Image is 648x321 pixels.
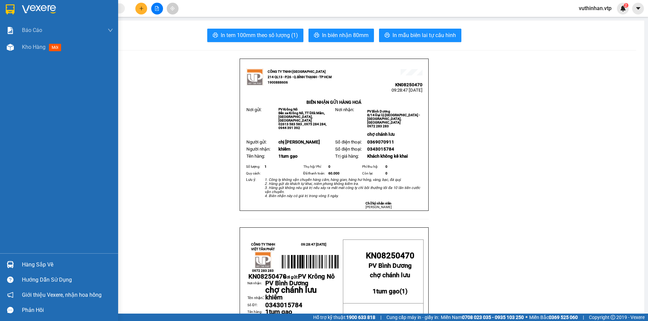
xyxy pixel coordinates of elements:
[265,285,317,295] span: chợ chánh lưu
[22,44,46,50] span: Kho hàng
[361,170,385,177] td: Còn lại:
[151,3,163,14] button: file-add
[620,5,626,11] img: icon-new-feature
[314,32,319,39] span: printer
[265,178,420,198] em: 1. Công ty không vận chuyển hàng cấm, hàng gian, hàng hư hỏng, vàng, bạc, đá quý. 2. Hàng gửi do ...
[367,109,390,113] span: PV Bình Dương
[265,308,292,316] span: 1tum gạo
[369,262,412,269] span: PV Bình Dương
[379,29,461,42] button: printerIn mẫu biên lai tự cấu hình
[22,275,113,285] div: Hướng dẫn sử dụng
[632,3,644,14] button: caret-down
[22,260,113,270] div: Hàng sắp về
[49,44,61,51] span: mới
[322,31,369,39] span: In biên nhận 80mm
[380,314,381,321] span: |
[247,296,263,300] span: Tên nhận
[248,273,287,280] span: KN08250470
[335,107,354,112] span: Nơi nhận:
[298,273,335,280] span: PV Krông Nô
[245,170,264,177] td: Quy cách:
[268,70,332,84] strong: CÔNG TY TNHH [GEOGRAPHIC_DATA] 214 QL13 - P.26 - Q.BÌNH THẠNH - TP HCM 1900888606
[386,314,439,321] span: Cung cấp máy in - giấy in:
[361,163,385,170] td: Phí thu hộ:
[302,170,328,177] td: Đã thanh toán:
[265,301,302,309] span: 0343015784
[170,6,175,11] span: aim
[385,171,387,175] span: 0
[335,154,359,159] span: Trị giá hàng:
[68,25,95,30] span: KN08250470
[7,261,14,268] img: warehouse-icon
[367,132,395,137] span: chợ chánh lưu
[22,26,42,34] span: Báo cáo
[583,314,584,321] span: |
[611,315,615,320] span: copyright
[573,4,617,12] span: vuthinhan.vtp
[367,139,394,145] span: 0369070911
[384,32,390,39] span: printer
[23,47,42,51] span: PV Krông Nô
[308,29,374,42] button: printerIn biên nhận 80mm
[7,15,16,32] img: logo
[22,291,102,299] span: Giới thiệu Vexere, nhận hoa hồng
[7,292,13,298] span: notification
[373,288,400,295] span: 1tum gạo
[366,205,392,209] span: [PERSON_NAME]
[245,163,264,170] td: Số lượng:
[278,147,291,152] span: khiêm
[108,28,113,33] span: down
[335,147,362,152] span: Số điện thoại:
[7,44,14,51] img: warehouse-icon
[52,47,62,57] span: Nơi nhận:
[441,314,524,321] span: Miền Nam
[7,277,13,283] span: question-circle
[265,294,282,301] span: khiêm
[278,111,325,122] span: Bến xe Krông Nô, TT Đăk Mâm, [GEOGRAPHIC_DATA], [GEOGRAPHIC_DATA]
[22,305,113,315] div: Phản hồi
[252,269,274,272] span: 0972 283 283
[525,316,528,319] span: ⚪️
[306,100,361,105] strong: BIÊN NHẬN GỬI HÀNG HOÁ
[278,139,320,145] span: chị [PERSON_NAME]
[313,314,375,321] span: Hỗ trợ kỹ thuật:
[207,29,303,42] button: printerIn tem 100mm theo số lượng (1)
[6,4,15,14] img: logo-vxr
[246,147,270,152] span: Người nhận:
[283,275,335,280] span: Nơi gửi:
[18,11,55,36] strong: CÔNG TY TNHH [GEOGRAPHIC_DATA] 214 QL13 - P.26 - Q.BÌNH THẠNH - TP HCM 1900888606
[167,3,179,14] button: aim
[301,243,326,246] span: 09:28:47 [DATE]
[213,32,218,39] span: printer
[265,165,267,168] span: 1
[246,178,256,182] span: Lưu ý:
[335,139,362,145] span: Số điện thoại:
[246,69,263,86] img: logo
[346,315,375,320] strong: 1900 633 818
[367,154,408,159] span: Khách không kê khai
[367,147,394,152] span: 0343015784
[246,154,265,159] span: Tên hàng:
[366,201,391,205] strong: Chữ ký nhân viên
[247,294,264,300] span: :
[247,302,265,309] td: Số ĐT:
[7,307,13,313] span: message
[278,154,298,159] span: 1tum gạo
[251,243,275,251] strong: CÔNG TY TNHH VIỆT TÂN PHÁT
[64,30,95,35] span: 09:28:47 [DATE]
[155,6,159,11] span: file-add
[246,139,267,145] span: Người gửi:
[278,122,326,130] span: 02613 583 583 , 0975 284 284, 0944 391 392
[391,88,423,93] span: 09:28:47 [DATE]
[462,315,524,320] strong: 0708 023 035 - 0935 103 250
[247,281,265,294] td: Nơi nhận:
[402,288,405,295] span: 1
[135,3,147,14] button: plus
[247,309,265,315] td: Tên hàng:
[139,6,144,11] span: plus
[625,3,627,8] span: 2
[278,107,298,111] span: PV Krông Nô
[68,49,91,53] span: PV Bình Dương
[370,271,410,279] span: chợ chánh lưu
[624,3,628,8] sup: 2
